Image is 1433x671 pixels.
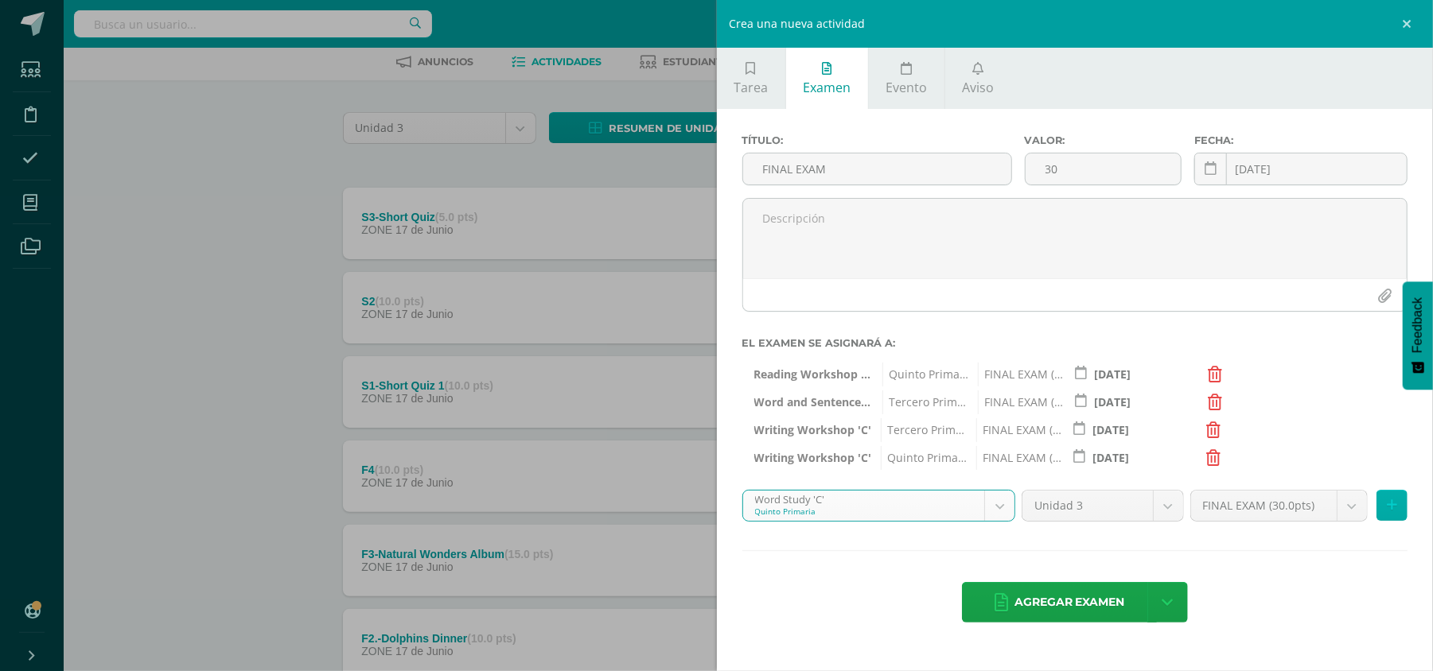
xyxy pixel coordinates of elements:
div: Quinto Primaria [755,506,973,517]
a: Aviso [945,48,1011,109]
span: Aviso [963,79,995,96]
span: Reading Workshop 'C' [754,363,874,386]
a: Tarea [717,48,785,109]
a: Evento [869,48,944,109]
span: Quinto Primaria [881,446,968,470]
span: Agregar examen [1014,583,1125,622]
span: Feedback [1411,297,1425,353]
span: Evento [886,79,927,96]
input: Título [743,153,1011,184]
a: Word Study 'C'Quinto Primaria [743,491,1015,521]
span: Tarea [734,79,768,96]
a: FINAL EXAM (30.0pts) [1191,491,1367,521]
label: Valor: [1025,134,1182,146]
span: Unidad 3 [1034,491,1140,521]
span: Quinto Primaria [882,363,969,386]
label: Título: [742,134,1012,146]
span: Tercero Primaria [882,390,969,414]
button: Feedback - Mostrar encuesta [1403,281,1433,390]
span: Examen [803,79,851,96]
span: FINAL EXAM (30.0pts) [976,446,1063,470]
span: Writing Workshop 'C' [754,446,872,470]
span: FINAL EXAM (30.0pts) [976,418,1063,442]
span: FINAL EXAM (30.0pts) [978,390,1065,414]
label: Fecha: [1194,134,1408,146]
a: Examen [786,48,868,109]
span: FINAL EXAM (30.0pts) [978,363,1065,386]
div: Word Study 'C' [755,491,973,506]
span: FINAL EXAM (30.0pts) [1203,491,1325,521]
a: Unidad 3 [1022,491,1182,521]
span: Writing Workshop 'C' [754,418,872,442]
input: Fecha de entrega [1195,153,1407,184]
label: El examen se asignará a: [742,337,1408,349]
input: Puntos máximos [1026,153,1181,184]
span: Tercero Primaria [881,418,968,442]
span: Word and Sentence Study 'C' [754,390,874,414]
